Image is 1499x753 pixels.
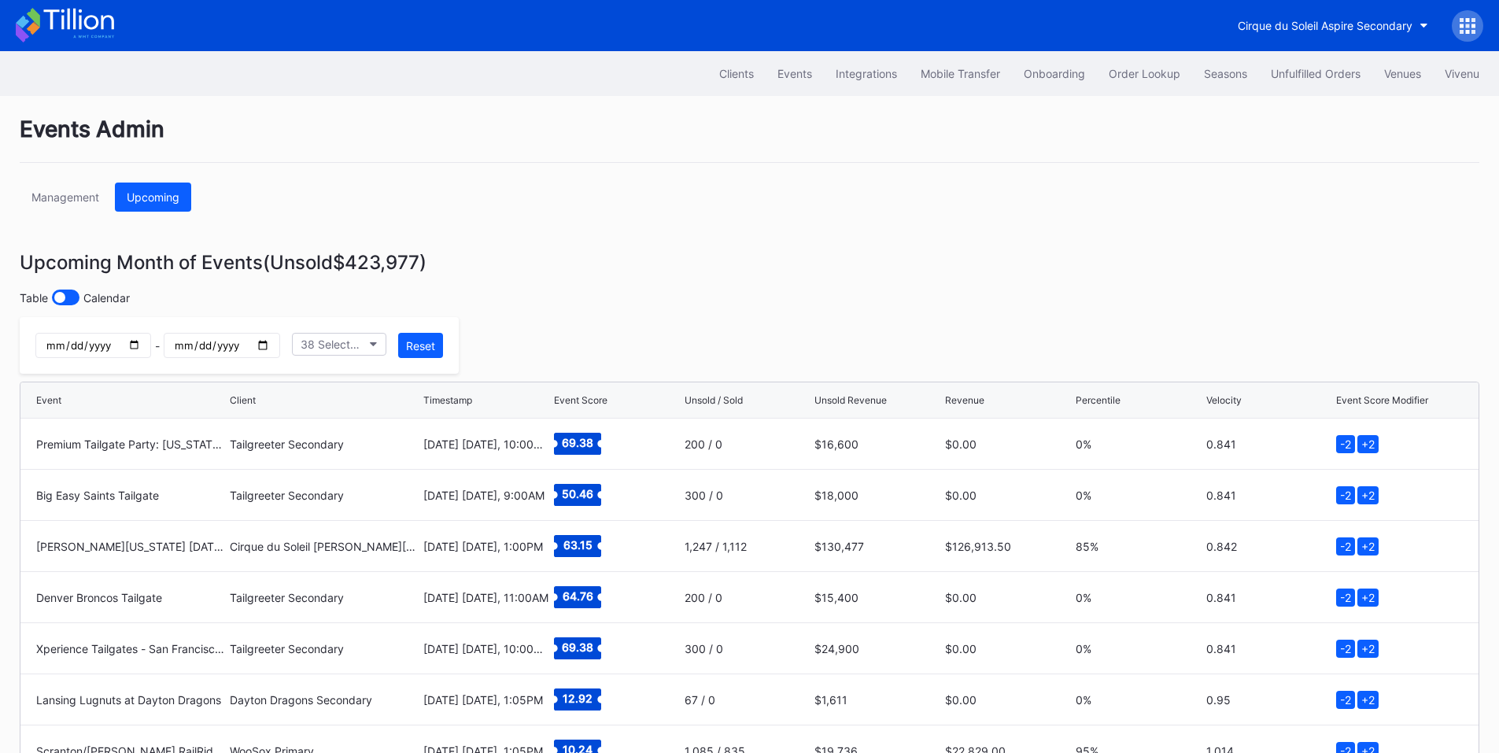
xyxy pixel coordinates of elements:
div: +2 [1357,691,1379,709]
div: +2 [1357,640,1379,658]
div: Event Score Modifier [1336,394,1428,406]
div: 300 / 0 [685,489,811,502]
div: +2 [1357,435,1379,453]
button: Upcoming [115,183,191,212]
div: Event Score [554,394,607,406]
div: Percentile [1076,394,1121,406]
button: Seasons [1192,59,1259,88]
div: $126,913.50 [945,540,1072,553]
div: 1,247 / 1,112 [685,540,811,553]
text: 69.38 [562,436,593,449]
button: Unfulfilled Orders [1259,59,1372,88]
div: -2 [1336,589,1355,607]
div: Cirque du Soleil [PERSON_NAME][US_STATE] Primary [230,540,419,553]
div: 38 Selected [301,338,362,351]
div: Timestamp [423,394,472,406]
div: [DATE] [DATE], 10:00AM [423,642,550,655]
div: Order Lookup [1109,67,1180,80]
div: Table Calendar [20,290,1479,305]
div: -2 [1336,486,1355,504]
div: 0.841 [1206,642,1333,655]
button: Cirque du Soleil Aspire Secondary [1226,11,1440,40]
button: Order Lookup [1097,59,1192,88]
text: 69.38 [562,640,593,654]
div: $0.00 [945,437,1072,451]
div: Unsold Revenue [814,394,887,406]
div: $0.00 [945,642,1072,655]
div: Upcoming Month of Events (Unsold $423,977 ) [20,251,1479,274]
div: [PERSON_NAME][US_STATE] [DATE] Afternoon [36,540,226,553]
div: +2 [1357,486,1379,504]
div: Lansing Lugnuts at Dayton Dragons [36,693,226,707]
div: Venues [1384,67,1421,80]
button: Venues [1372,59,1433,88]
div: Upcoming [127,190,179,204]
button: Reset [398,333,443,358]
button: Integrations [824,59,909,88]
div: Onboarding [1024,67,1085,80]
div: Tailgreeter Secondary [230,489,419,502]
div: 0.841 [1206,489,1333,502]
div: 0.841 [1206,437,1333,451]
div: Tailgreeter Secondary [230,591,419,604]
text: 50.46 [562,487,593,500]
div: Management [31,190,99,204]
button: Vivenu [1433,59,1491,88]
div: 200 / 0 [685,591,811,604]
div: Velocity [1206,394,1242,406]
div: Mobile Transfer [921,67,1000,80]
div: Client [230,394,256,406]
div: -2 [1336,435,1355,453]
div: Event [36,394,61,406]
text: 12.92 [563,692,593,705]
div: 0.95 [1206,693,1333,707]
button: Events [766,59,824,88]
div: -2 [1336,537,1355,556]
text: 63.15 [563,538,592,552]
div: Events [777,67,812,80]
div: $0.00 [945,693,1072,707]
div: Integrations [836,67,897,80]
div: [DATE] [DATE], 1:05PM [423,693,550,707]
div: Premium Tailgate Party: [US_STATE] Commanders vs. [US_STATE] Giants [36,437,226,451]
div: [DATE] [DATE], 10:00AM [423,437,550,451]
div: $0.00 [945,591,1072,604]
div: 0% [1076,489,1202,502]
div: Tailgreeter Secondary [230,437,419,451]
div: 85% [1076,540,1202,553]
div: +2 [1357,537,1379,556]
div: 0.842 [1206,540,1333,553]
div: Big Easy Saints Tailgate [36,489,226,502]
button: 38 Selected [292,333,386,356]
div: Dayton Dragons Secondary [230,693,419,707]
div: [DATE] [DATE], 9:00AM [423,489,550,502]
div: [DATE] [DATE], 11:00AM [423,591,550,604]
div: Tailgreeter Secondary [230,642,419,655]
div: Unsold / Sold [685,394,743,406]
text: 64.76 [562,589,593,603]
div: Unfulfilled Orders [1271,67,1361,80]
a: Clients [707,59,766,88]
div: - [35,333,280,358]
div: 300 / 0 [685,642,811,655]
div: $18,000 [814,489,941,502]
div: -2 [1336,691,1355,709]
div: 200 / 0 [685,437,811,451]
a: Onboarding [1012,59,1097,88]
a: Management [20,183,111,212]
div: +2 [1357,589,1379,607]
div: 0% [1076,437,1202,451]
div: [DATE] [DATE], 1:00PM [423,540,550,553]
button: Mobile Transfer [909,59,1012,88]
div: 0% [1076,693,1202,707]
div: Vivenu [1445,67,1479,80]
